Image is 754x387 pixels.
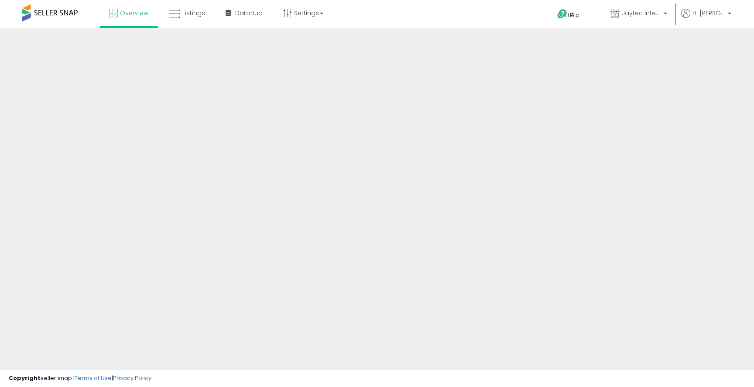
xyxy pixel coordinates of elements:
span: DataHub [235,9,263,17]
span: Overview [120,9,148,17]
span: Help [568,11,579,19]
a: Hi [PERSON_NAME] [681,9,731,28]
span: Hi [PERSON_NAME] [692,9,725,17]
span: Listings [182,9,205,17]
a: Privacy Policy [113,374,151,382]
a: Help [550,2,596,28]
i: Get Help [557,9,568,20]
a: Terms of Use [75,374,112,382]
span: Jaytec International [622,9,661,17]
strong: Copyright [9,374,41,382]
div: seller snap | | [9,374,151,383]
